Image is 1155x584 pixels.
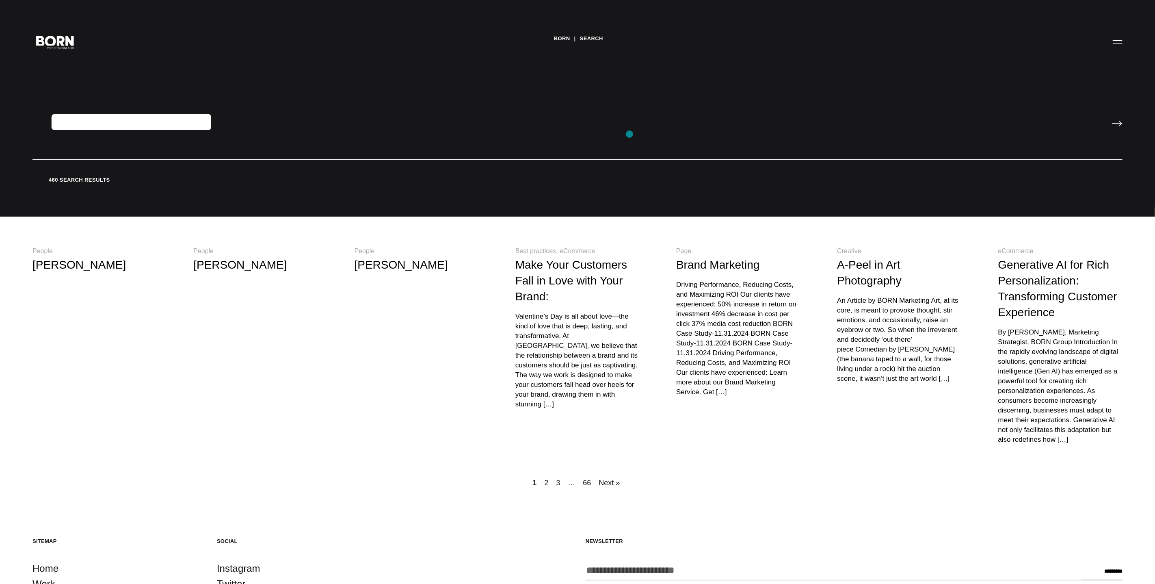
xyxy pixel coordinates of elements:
strong: People [355,247,375,254]
span: Creative [837,247,861,254]
span: 1 [531,477,538,488]
span: … [567,477,577,488]
a: Search [580,33,603,45]
a: A-Peel in Art Photography [837,258,902,287]
span: eCommerce [998,247,1034,254]
a: Make Your Customers Fall in Love with Your Brand: [515,258,627,303]
strong: People [32,247,53,254]
h5: Social [217,538,385,545]
span: Best practices [515,247,560,254]
a: BORN [554,33,570,45]
a: 2 [543,477,550,488]
div: By [PERSON_NAME], Marketing Strategist, BORN Group Introduction In the rapidly evolving landscape... [998,328,1123,445]
strong: Page [676,247,691,254]
span: eCommerce [560,247,595,254]
a: [PERSON_NAME] [32,258,126,271]
div: 460 search results [32,176,1123,184]
a: Brand Marketing [676,258,759,271]
a: [PERSON_NAME] [355,258,448,271]
strong: People [193,247,214,254]
button: Open [1108,33,1127,50]
div: Valentine’s Day is all about love—the kind of love that is deep, lasting, and transformative. At ... [515,312,640,409]
h5: Sitemap [32,538,201,545]
input: Submit [1112,120,1123,127]
a: Generative AI for Rich Personalization: Transforming Customer Experience [998,258,1117,319]
h5: Newsletter [586,538,1123,545]
div: Driving Performance, Reducing Costs, and Maximizing ROI Our clients have experienced: 50% increas... [676,280,800,397]
a: Instagram [217,561,260,576]
div: An Article by BORN Marketing Art, at its core, is meant to provoke thought, stir emotions, and oc... [837,296,961,384]
a: Home [32,561,58,576]
a: [PERSON_NAME] [193,258,287,271]
a: Next » [597,477,622,488]
a: 66 [582,477,593,488]
a: 3 [554,477,562,488]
